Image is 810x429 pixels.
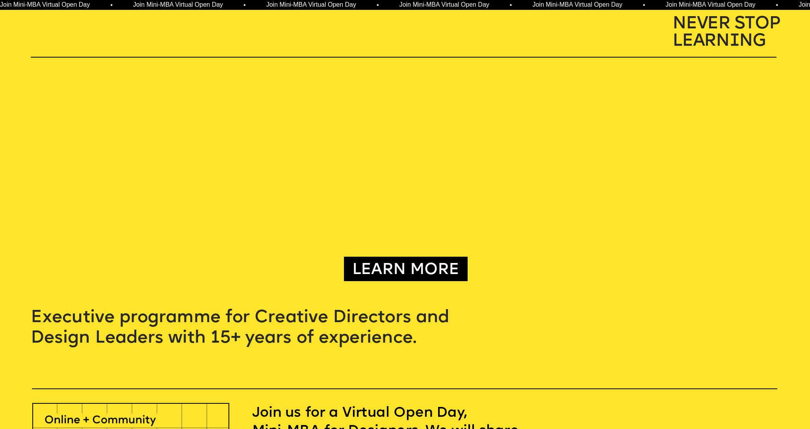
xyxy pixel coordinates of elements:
[31,310,454,347] span: Executive programme for Creative Directors and Design Leaders with 15+ years of experience.
[100,2,102,8] span: •
[366,2,369,8] span: •
[765,2,768,8] span: •
[499,2,502,8] span: •
[252,405,533,423] a: Join us for a Virtual Open Day,
[729,33,739,50] span: I
[632,2,635,8] span: •
[349,256,463,285] a: LEARN MORE
[233,2,236,8] span: •
[673,16,780,32] span: NEVER STOP
[673,33,766,50] span: LEARN NG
